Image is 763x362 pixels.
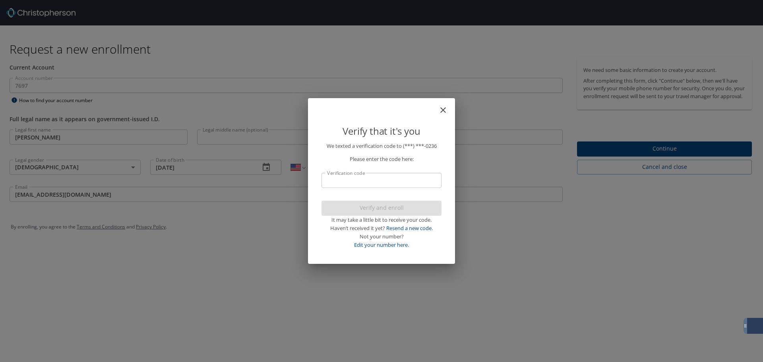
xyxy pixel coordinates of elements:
[321,216,442,224] div: It may take a little bit to receive your code.
[354,241,409,248] a: Edit your number here.
[321,232,442,241] div: Not your number?
[321,224,442,232] div: Haven’t received it yet?
[321,155,442,163] p: Please enter the code here:
[386,225,433,232] a: Resend a new code.
[321,142,442,150] p: We texted a verification code to (***) ***- 0236
[321,124,442,139] p: Verify that it's you
[442,101,452,111] button: close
